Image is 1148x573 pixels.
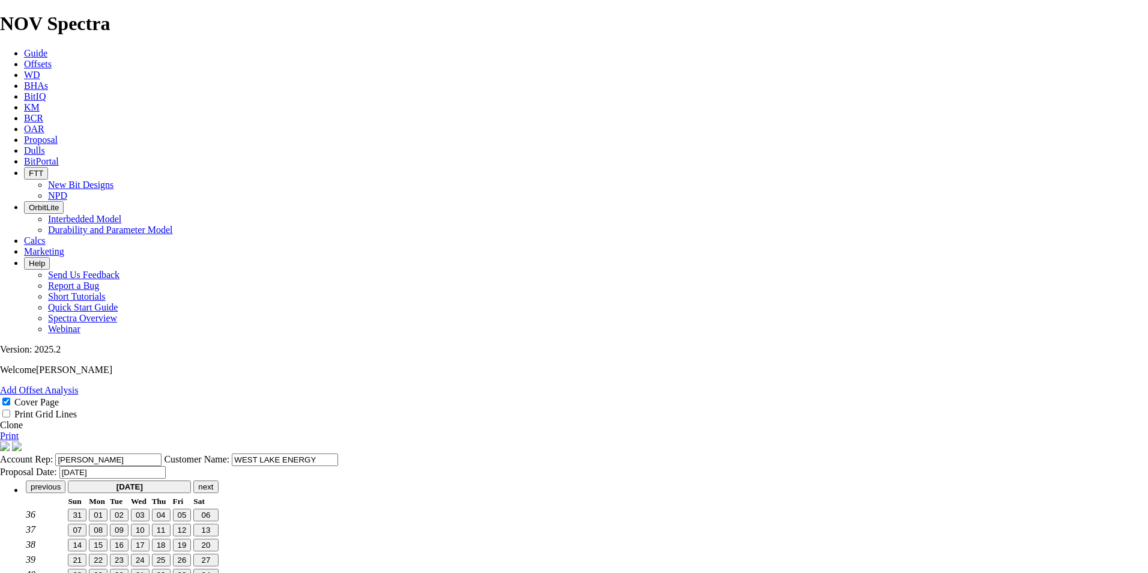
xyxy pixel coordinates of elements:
button: 07 [68,524,86,536]
span: 19 [178,541,187,550]
span: 10 [136,526,145,535]
span: previous [31,482,61,491]
span: 03 [136,511,145,520]
a: Offsets [24,59,52,69]
span: 31 [73,511,82,520]
a: BHAs [24,80,48,91]
span: 23 [115,556,124,565]
span: 21 [73,556,82,565]
button: 03 [131,509,150,521]
a: Marketing [24,246,64,256]
a: Report a Bug [48,280,99,291]
button: 26 [173,554,192,566]
span: next [198,482,213,491]
a: KM [24,102,40,112]
span: 01 [94,511,103,520]
a: BitIQ [24,91,46,102]
a: Calcs [24,235,46,246]
span: 09 [115,526,124,535]
span: FTT [29,169,43,178]
span: 02 [115,511,124,520]
button: 06 [193,509,218,521]
small: Tuesday [110,497,122,506]
em: 39 [26,554,35,565]
small: Wednesday [131,497,147,506]
button: 23 [110,554,128,566]
button: 18 [152,539,171,551]
span: 04 [157,511,166,520]
button: next [193,481,218,493]
a: Short Tutorials [48,291,106,302]
button: 11 [152,524,171,536]
span: 15 [94,541,103,550]
button: 02 [110,509,128,521]
button: 27 [193,554,218,566]
a: NPD [48,190,67,201]
button: 12 [173,524,192,536]
span: 05 [178,511,187,520]
button: 14 [68,539,86,551]
label: Cover Page [14,397,59,407]
small: Monday [89,497,105,506]
em: 38 [26,539,35,550]
span: 20 [202,541,211,550]
span: BCR [24,113,43,123]
button: 31 [68,509,86,521]
a: Interbedded Model [48,214,121,224]
span: WD [24,70,40,80]
button: 21 [68,554,86,566]
button: Help [24,257,50,270]
span: 18 [157,541,166,550]
a: Send Us Feedback [48,270,119,280]
button: 15 [89,539,107,551]
a: BitPortal [24,156,59,166]
button: OrbitLite [24,201,64,214]
a: Guide [24,48,47,58]
span: Help [29,259,45,268]
button: 05 [173,509,192,521]
button: 19 [173,539,192,551]
button: 22 [89,554,107,566]
a: Durability and Parameter Model [48,225,173,235]
small: Friday [173,497,184,506]
span: 06 [202,511,211,520]
span: 08 [94,526,103,535]
button: 10 [131,524,150,536]
a: Webinar [48,324,80,334]
a: Dulls [24,145,45,156]
button: 25 [152,554,171,566]
label: Print Grid Lines [14,409,77,419]
span: OrbitLite [29,203,59,212]
small: Thursday [152,497,166,506]
em: 36 [26,509,35,520]
button: previous [26,481,65,493]
span: 17 [136,541,145,550]
span: 26 [178,556,187,565]
button: FTT [24,167,48,180]
span: 12 [178,526,187,535]
button: 17 [131,539,150,551]
a: New Bit Designs [48,180,113,190]
span: 22 [94,556,103,565]
button: 08 [89,524,107,536]
button: 01 [89,509,107,521]
a: Spectra Overview [48,313,117,323]
span: 11 [157,526,166,535]
span: 27 [202,556,211,565]
a: OAR [24,124,44,134]
span: 14 [73,541,82,550]
a: Quick Start Guide [48,302,118,312]
a: Proposal [24,135,58,145]
button: 04 [152,509,171,521]
button: 16 [110,539,128,551]
span: 25 [157,556,166,565]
